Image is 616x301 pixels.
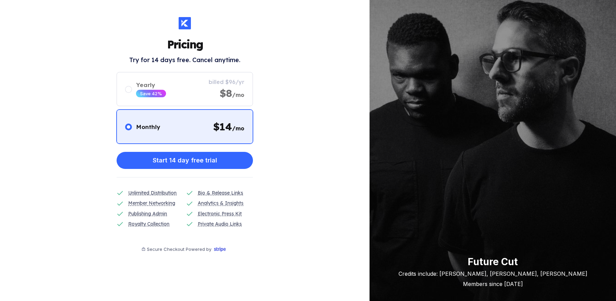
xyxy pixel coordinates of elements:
div: Yearly [136,81,166,88]
div: Unlimited Distribution [128,189,177,197]
div: Private Audio Links [198,220,242,228]
div: Start 14 day free trial [153,154,217,167]
div: Member Networking [128,199,175,207]
div: Credits include: [PERSON_NAME], [PERSON_NAME], [PERSON_NAME] [399,270,587,277]
div: Publishing Admin [128,210,167,217]
div: Members since [DATE] [399,281,587,287]
div: Secure Checkout Powered by [147,246,211,252]
div: $ 14 [213,120,244,133]
h1: Pricing [167,38,203,51]
div: Analytics & Insights [198,199,243,207]
div: Bio & Release Links [198,189,243,197]
span: /mo [232,125,244,132]
div: Electronic Press Kit [198,210,242,217]
button: Start 14 day free trial [117,152,253,169]
div: Monthly [136,123,160,130]
div: Save 42% [140,91,162,96]
div: $8 [220,87,244,100]
span: /mo [232,91,244,98]
div: billed $96/yr [209,78,244,85]
div: Future Cut [399,256,587,268]
div: Royalty Collection [128,220,169,228]
h2: Try for 14 days free. Cancel anytime. [129,56,240,64]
